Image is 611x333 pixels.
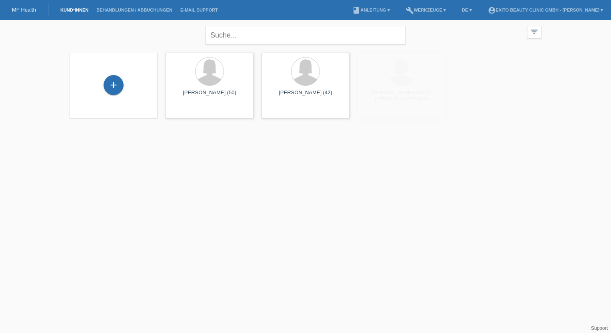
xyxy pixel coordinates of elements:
div: [PERSON_NAME] (42) [268,89,343,102]
a: E-Mail Support [176,8,222,12]
div: Kund*in hinzufügen [104,78,123,92]
input: Suche... [206,26,405,45]
a: Support [591,325,608,331]
a: buildWerkzeuge ▾ [402,8,450,12]
div: [PERSON_NAME] (50) [172,89,247,102]
a: DE ▾ [458,8,475,12]
a: MF Health [12,7,36,13]
a: Behandlungen / Abbuchungen [92,8,176,12]
a: bookAnleitung ▾ [348,8,393,12]
div: [PERSON_NAME] Geliev-[PERSON_NAME] (63) [364,89,439,102]
i: book [352,6,360,14]
a: Kund*innen [56,8,92,12]
i: account_circle [488,6,496,14]
a: account_circleExito Beauty Clinic GmbH - [PERSON_NAME] ▾ [484,8,607,12]
i: build [406,6,414,14]
i: filter_list [530,28,539,36]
